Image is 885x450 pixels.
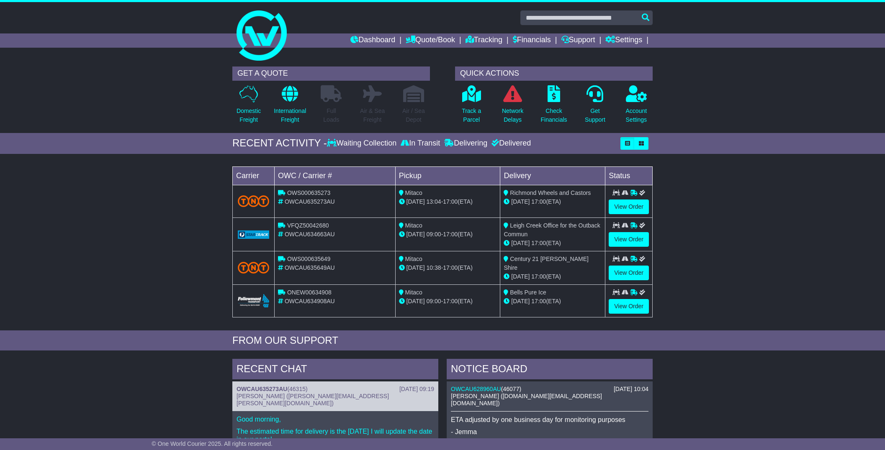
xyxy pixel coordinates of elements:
span: OWCAU635649AU [285,264,335,271]
a: InternationalFreight [273,85,306,129]
p: Full Loads [321,107,342,124]
div: FROM OUR SUPPORT [232,335,653,347]
span: 17:00 [443,198,458,205]
div: ( ) [451,386,648,393]
p: Good morning, [237,415,434,423]
span: OWCAU634663AU [285,231,335,238]
p: Air & Sea Freight [360,107,385,124]
span: [PERSON_NAME] ([PERSON_NAME][EMAIL_ADDRESS][PERSON_NAME][DOMAIN_NAME]) [237,393,389,407]
a: Quote/Book [406,33,455,48]
img: TNT_Domestic.png [238,262,269,273]
span: 17:00 [443,298,458,304]
div: Delivered [489,139,531,148]
div: - (ETA) [399,230,497,239]
a: DomesticFreight [236,85,261,129]
div: RECENT CHAT [232,359,438,381]
span: OWS000635649 [287,256,331,262]
a: OWCAU628960AU [451,386,501,392]
span: [PERSON_NAME] ([DOMAIN_NAME][EMAIL_ADDRESS][DOMAIN_NAME]) [451,393,602,407]
span: 46315 [289,386,306,392]
p: Network Delays [502,107,523,124]
a: View Order [609,199,649,214]
div: - (ETA) [399,297,497,306]
span: 17:00 [443,264,458,271]
span: [DATE] [511,298,530,304]
td: Status [605,166,653,185]
td: Delivery [500,166,605,185]
span: 09:00 [427,298,441,304]
span: Leigh Creek Office for the Outback Commun [504,222,600,238]
a: Settings [605,33,642,48]
span: 17:00 [531,273,546,280]
span: [DATE] [406,264,425,271]
div: - (ETA) [399,263,497,272]
div: (ETA) [504,197,602,206]
p: Air / Sea Depot [402,107,425,124]
span: [DATE] [406,198,425,205]
span: 46077 [503,386,520,392]
span: 17:00 [531,240,546,246]
span: 13:04 [427,198,441,205]
span: [DATE] [406,298,425,304]
span: Bells Pure Ice [510,289,546,296]
span: 17:00 [531,198,546,205]
a: AccountSettings [625,85,648,129]
span: [DATE] [406,231,425,238]
img: TNT_Domestic.png [238,195,269,207]
div: [DATE] 10:04 [614,386,648,393]
p: Get Support [585,107,605,124]
span: Mitaco [405,256,422,262]
div: (ETA) [504,272,602,281]
div: (ETA) [504,297,602,306]
a: Financials [513,33,551,48]
span: Mitaco [405,189,422,196]
p: International Freight [274,107,306,124]
div: - (ETA) [399,197,497,206]
a: Tracking [466,33,502,48]
td: Carrier [233,166,275,185]
a: OWCAU635273AU [237,386,287,392]
p: ETA adjusted by one business day for monitoring purposes [451,416,648,424]
span: OWCAU635273AU [285,198,335,205]
span: ONEW00634908 [287,289,332,296]
span: OWS000635273 [287,189,331,196]
div: Delivering [442,139,489,148]
p: Domestic Freight [237,107,261,124]
img: GetCarrierServiceLogo [238,230,269,239]
a: Support [561,33,595,48]
a: CheckFinancials [540,85,568,129]
div: GET A QUOTE [232,66,430,81]
a: Track aParcel [461,85,481,129]
a: NetworkDelays [502,85,524,129]
div: NOTICE BOARD [447,359,653,381]
span: 09:00 [427,231,441,238]
span: Richmond Wheels and Castors [510,189,591,196]
div: Waiting Collection [327,139,399,148]
span: [DATE] [511,240,530,246]
span: OWCAU634908AU [285,298,335,304]
td: OWC / Carrier # [275,166,396,185]
div: [DATE] 09:19 [399,386,434,393]
div: RECENT ACTIVITY - [232,137,327,149]
span: Mitaco [405,222,422,229]
p: Account Settings [626,107,647,124]
span: VFQZ50042680 [287,222,329,229]
span: Mitaco [405,289,422,296]
a: View Order [609,232,649,247]
img: Followmont_Transport.png [238,294,269,308]
span: 17:00 [443,231,458,238]
p: - Jemma [451,428,648,436]
span: Century 21 [PERSON_NAME] Shire [504,256,588,271]
p: The estimated time for delivery is the [DATE] I will update the date in our portal. [237,427,434,443]
div: ( ) [237,386,434,393]
a: Dashboard [350,33,395,48]
div: QUICK ACTIONS [455,66,653,81]
p: Track a Parcel [462,107,481,124]
span: 17:00 [531,298,546,304]
span: © One World Courier 2025. All rights reserved. [152,440,273,447]
a: View Order [609,266,649,280]
div: In Transit [399,139,442,148]
td: Pickup [395,166,500,185]
div: (ETA) [504,239,602,248]
p: Check Financials [541,107,567,124]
